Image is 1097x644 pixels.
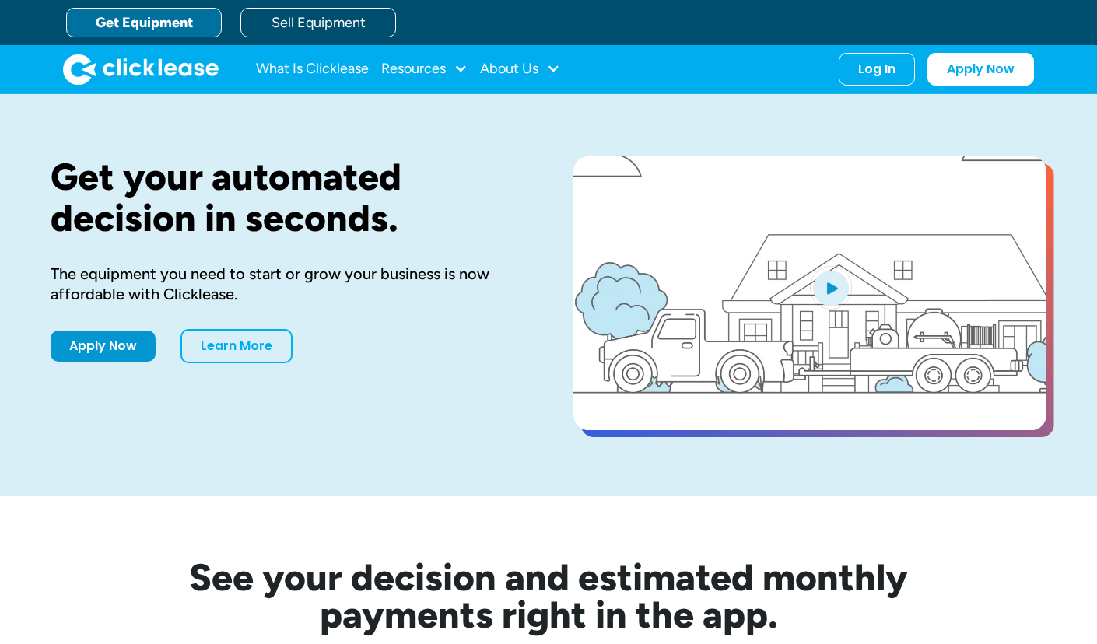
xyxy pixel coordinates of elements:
h1: Get your automated decision in seconds. [51,156,524,239]
div: About Us [480,54,560,85]
a: Apply Now [927,53,1034,86]
a: Learn More [180,329,293,363]
div: Resources [381,54,468,85]
img: Blue play button logo on a light blue circular background [810,266,852,310]
a: Apply Now [51,331,156,362]
h2: See your decision and estimated monthly payments right in the app. [113,558,984,633]
a: What Is Clicklease [256,54,369,85]
img: Clicklease logo [63,54,219,85]
a: open lightbox [573,156,1046,430]
a: Sell Equipment [240,8,396,37]
a: Get Equipment [66,8,222,37]
a: home [63,54,219,85]
div: Log In [858,61,895,77]
div: The equipment you need to start or grow your business is now affordable with Clicklease. [51,264,524,304]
